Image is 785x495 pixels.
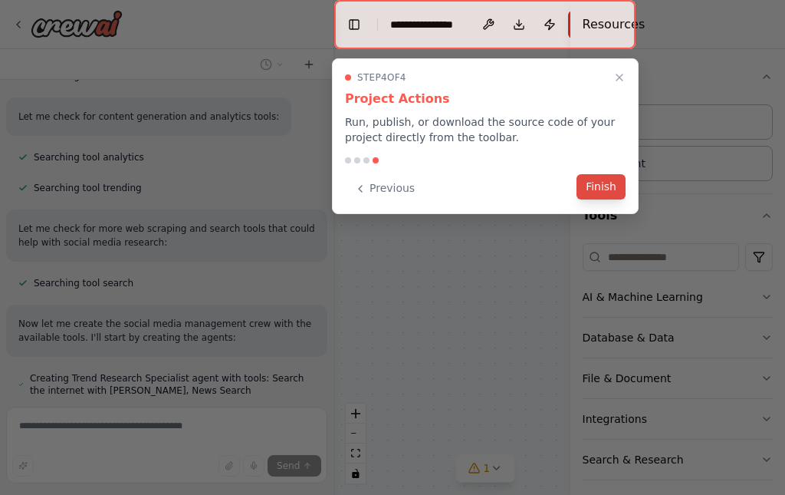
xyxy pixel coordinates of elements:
[610,68,629,87] button: Close walkthrough
[345,114,626,145] p: Run, publish, or download the source code of your project directly from the toolbar.
[345,90,626,108] h3: Project Actions
[343,14,365,35] button: Hide left sidebar
[357,71,406,84] span: Step 4 of 4
[345,176,424,201] button: Previous
[576,174,626,200] button: Finish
